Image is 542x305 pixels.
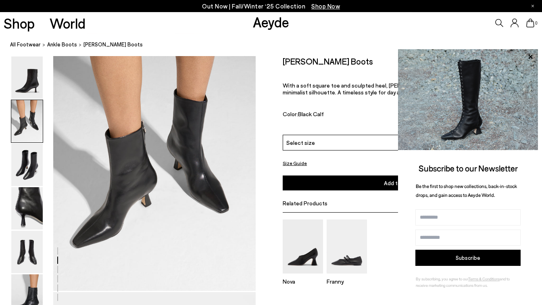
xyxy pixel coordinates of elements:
span: Be the first to shop new collections, back-in-stock drops, and gain access to Aeyde World. [416,183,517,198]
img: Elina Ankle Boots - Image 1 [11,56,43,99]
img: 2a6287a1333c9a56320fd6e7b3c4a9a9.jpg [398,49,538,150]
span: With a soft square toe and sculpted heel, [PERSON_NAME] blends refined details with a minimalist ... [283,82,507,96]
a: ankle boots [47,40,77,49]
span: Navigate to /collections/new-in [311,2,340,10]
span: Subscribe to our Newsletter [419,163,518,173]
img: Nova Regal Pumps [283,219,323,273]
p: Out Now | Fall/Winter ‘25 Collection [202,1,340,11]
span: Select size [286,138,315,147]
button: Add to Cart [283,175,515,190]
img: Elina Ankle Boots - Image 2 [11,100,43,142]
span: Add to Cart [384,180,414,186]
a: World [50,16,85,30]
span: ankle boots [47,41,77,48]
h2: [PERSON_NAME] Boots [283,56,373,66]
button: Size Guide [283,158,307,168]
div: Color: [283,111,479,120]
p: Nova [283,278,323,284]
img: Elina Ankle Boots - Image 4 [11,187,43,230]
img: Elina Ankle Boots - Image 5 [11,231,43,273]
a: Shop [4,16,35,30]
span: [PERSON_NAME] Boots [83,40,143,49]
nav: breadcrumb [10,34,542,56]
span: Black Calf [298,111,324,117]
a: Nova Regal Pumps Nova [283,267,323,284]
a: Franny Double-Strap Flats Franny [327,267,367,284]
a: Aeyde [253,13,289,30]
a: 0 [526,19,534,27]
span: By subscribing, you agree to our [416,276,468,281]
img: Elina Ankle Boots - Image 3 [11,144,43,186]
img: Franny Double-Strap Flats [327,219,367,273]
span: 0 [534,21,538,25]
button: Subscribe [415,250,521,266]
a: Terms & Conditions [468,276,500,281]
span: Related Products [283,200,327,207]
a: All Footwear [10,40,41,49]
p: Franny [327,278,367,284]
